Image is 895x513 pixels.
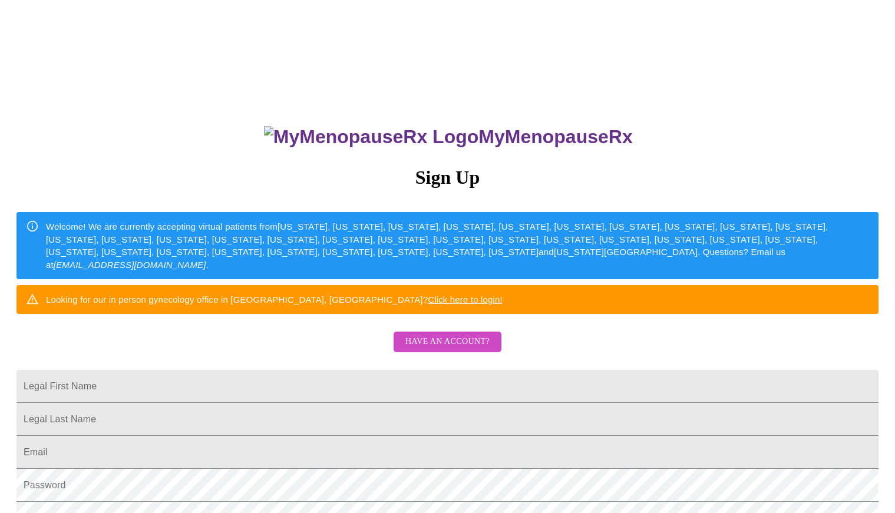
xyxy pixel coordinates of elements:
img: MyMenopauseRx Logo [264,126,478,148]
div: Welcome! We are currently accepting virtual patients from [US_STATE], [US_STATE], [US_STATE], [US... [46,216,869,276]
h3: MyMenopauseRx [18,126,879,148]
button: Have an account? [394,332,501,352]
a: Click here to login! [428,294,503,305]
span: Have an account? [405,335,490,349]
div: Looking for our in person gynecology office in [GEOGRAPHIC_DATA], [GEOGRAPHIC_DATA]? [46,289,503,310]
em: [EMAIL_ADDRESS][DOMAIN_NAME] [54,260,206,270]
h3: Sign Up [16,167,879,188]
a: Have an account? [391,345,504,355]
